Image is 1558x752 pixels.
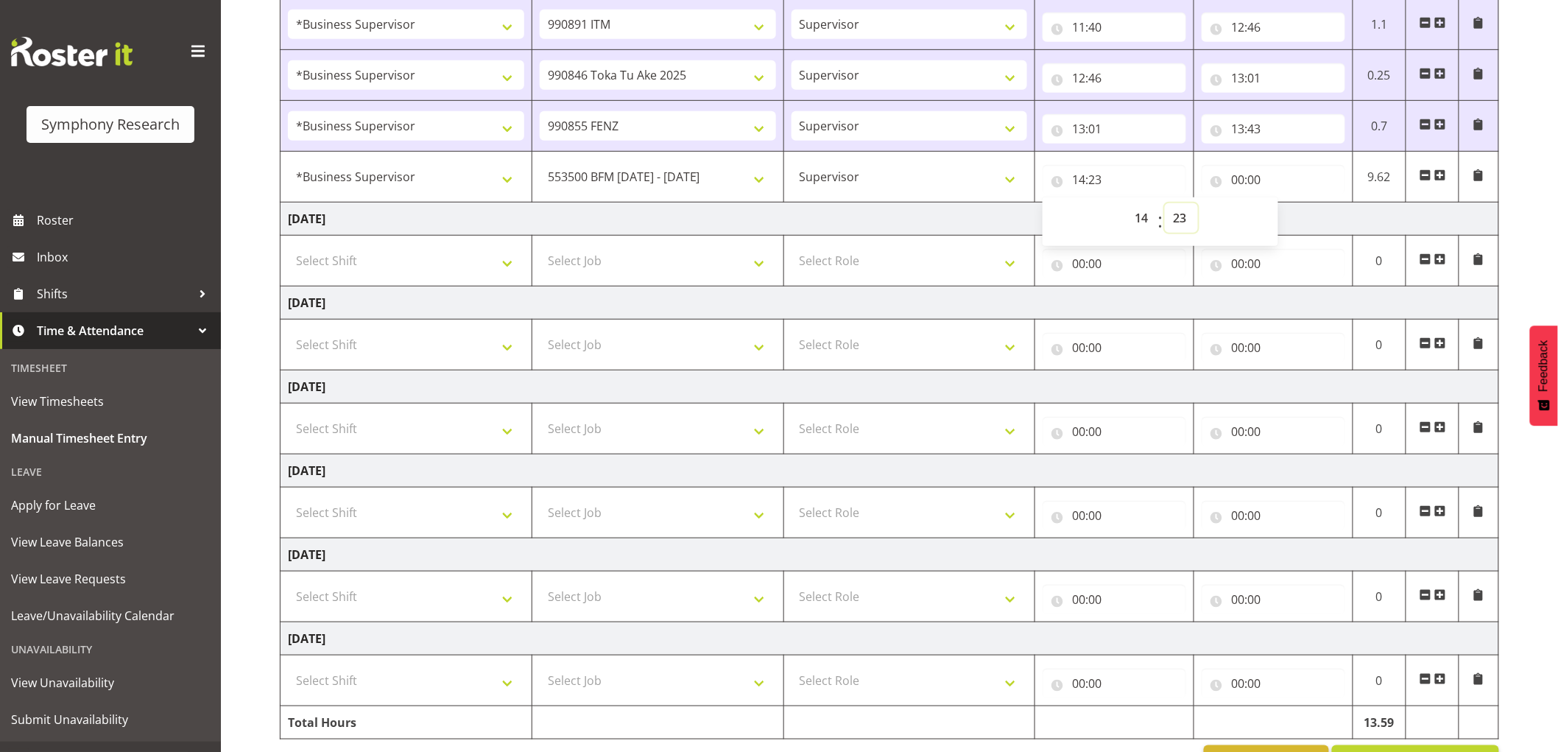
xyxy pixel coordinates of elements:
[1353,656,1406,706] td: 0
[11,390,210,412] span: View Timesheets
[1043,501,1186,530] input: Click to select...
[37,320,191,342] span: Time & Attendance
[4,664,217,701] a: View Unavailability
[11,37,133,66] img: Rosterit website logo
[11,427,210,449] span: Manual Timesheet Entry
[4,524,217,561] a: View Leave Balances
[1202,585,1345,614] input: Click to select...
[41,113,180,136] div: Symphony Research
[1353,320,1406,370] td: 0
[281,370,1499,404] td: [DATE]
[4,597,217,634] a: Leave/Unavailability Calendar
[1202,114,1345,144] input: Click to select...
[37,246,214,268] span: Inbox
[1353,706,1406,739] td: 13.59
[1353,572,1406,622] td: 0
[11,531,210,553] span: View Leave Balances
[37,209,214,231] span: Roster
[1202,63,1345,93] input: Click to select...
[11,494,210,516] span: Apply for Leave
[1202,165,1345,194] input: Click to select...
[1202,417,1345,446] input: Click to select...
[1353,236,1406,287] td: 0
[281,203,1499,236] td: [DATE]
[4,487,217,524] a: Apply for Leave
[1202,13,1345,42] input: Click to select...
[11,568,210,590] span: View Leave Requests
[4,457,217,487] div: Leave
[1202,333,1345,362] input: Click to select...
[4,561,217,597] a: View Leave Requests
[1043,13,1186,42] input: Click to select...
[1202,249,1345,278] input: Click to select...
[281,538,1499,572] td: [DATE]
[281,622,1499,656] td: [DATE]
[1353,152,1406,203] td: 9.62
[37,283,191,305] span: Shifts
[1043,165,1186,194] input: Click to select...
[1353,404,1406,454] td: 0
[1202,501,1345,530] input: Click to select...
[1202,669,1345,698] input: Click to select...
[1353,488,1406,538] td: 0
[281,287,1499,320] td: [DATE]
[1043,417,1186,446] input: Click to select...
[4,383,217,420] a: View Timesheets
[1043,249,1186,278] input: Click to select...
[281,454,1499,488] td: [DATE]
[1043,63,1186,93] input: Click to select...
[1043,669,1186,698] input: Click to select...
[1530,326,1558,426] button: Feedback - Show survey
[1353,50,1406,101] td: 0.25
[1537,340,1551,392] span: Feedback
[1158,203,1163,240] span: :
[4,634,217,664] div: Unavailability
[11,672,210,694] span: View Unavailability
[281,706,532,739] td: Total Hours
[1043,114,1186,144] input: Click to select...
[11,709,210,731] span: Submit Unavailability
[11,605,210,627] span: Leave/Unavailability Calendar
[4,353,217,383] div: Timesheet
[1043,585,1186,614] input: Click to select...
[1043,333,1186,362] input: Click to select...
[1353,101,1406,152] td: 0.7
[4,701,217,738] a: Submit Unavailability
[4,420,217,457] a: Manual Timesheet Entry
